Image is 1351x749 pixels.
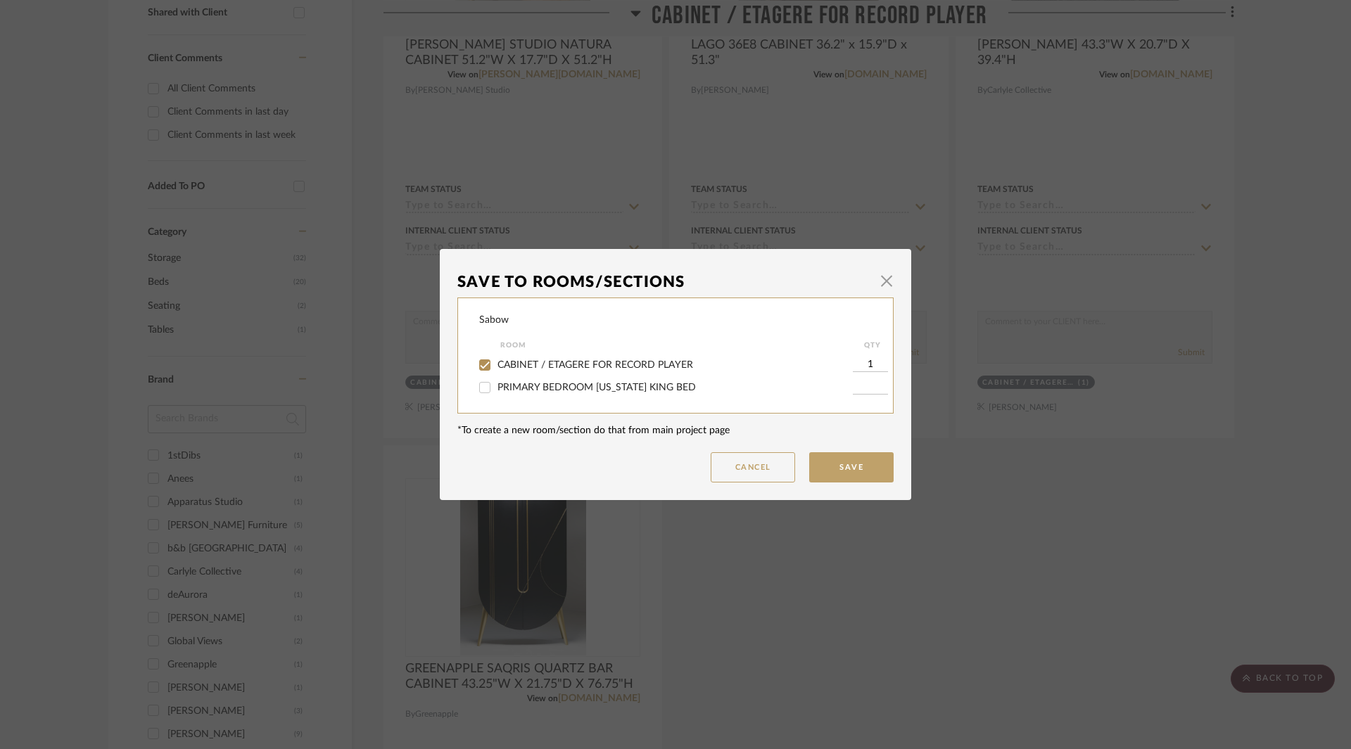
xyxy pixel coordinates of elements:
div: *To create a new room/section do that from main project page [457,423,894,438]
span: PRIMARY BEDROOM [US_STATE] KING BED [497,383,696,392]
dialog-header: Save To Rooms/Sections [457,267,894,297]
span: CABINET / ETAGERE FOR RECORD PLAYER [497,360,693,370]
button: Close [873,267,901,295]
div: Sabow [479,313,509,328]
button: Cancel [711,452,795,482]
div: Room [500,337,853,354]
div: Save To Rooms/Sections [457,267,873,297]
button: Save [809,452,894,482]
div: QTY [853,337,892,354]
